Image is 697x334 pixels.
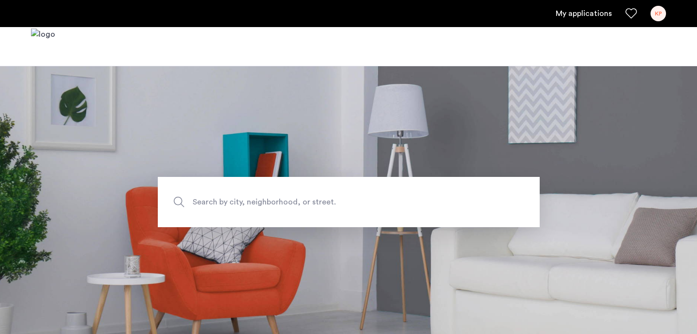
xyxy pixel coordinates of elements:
div: KP [651,6,666,21]
img: logo [31,29,55,65]
a: Favorites [625,8,637,19]
a: My application [556,8,612,19]
a: Cazamio logo [31,29,55,65]
input: Apartment Search [158,177,540,227]
span: Search by city, neighborhood, or street. [193,195,460,208]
